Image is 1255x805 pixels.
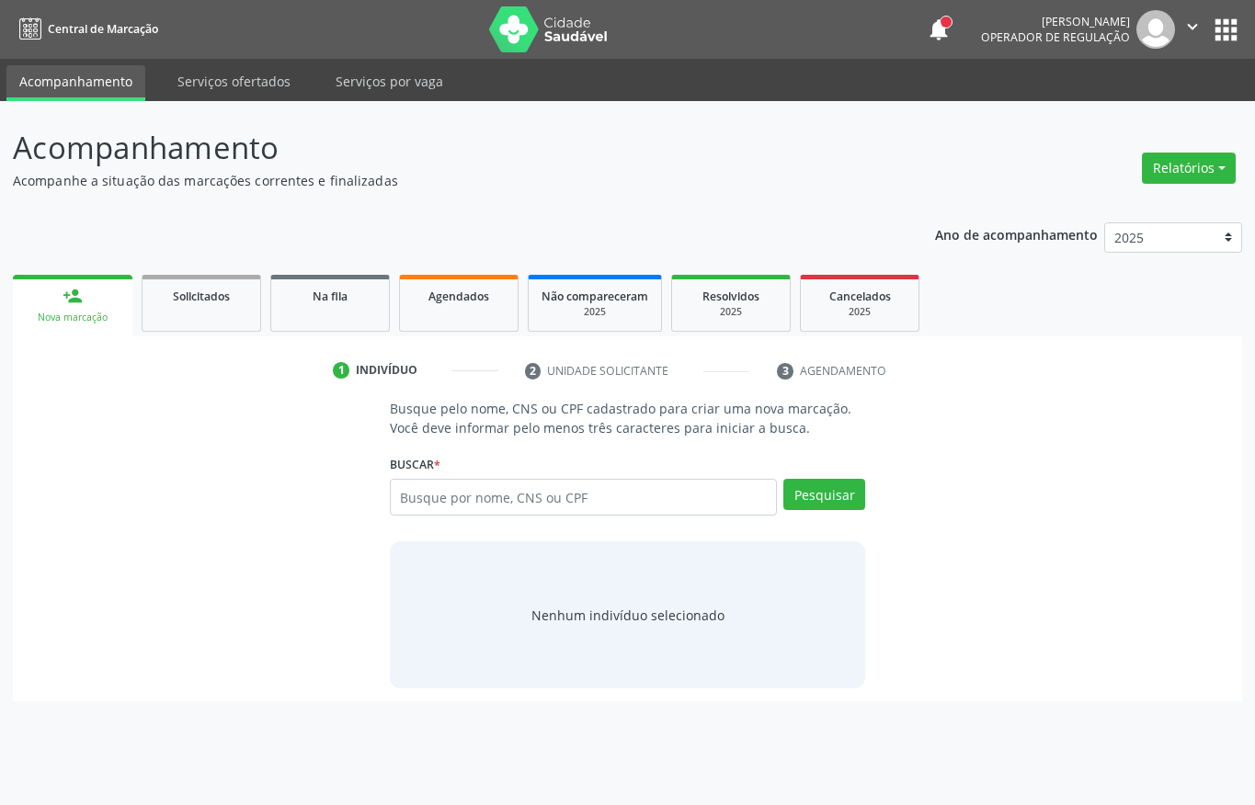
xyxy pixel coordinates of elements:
i:  [1182,17,1203,37]
div: Nova marcação [26,311,120,324]
p: Ano de acompanhamento [935,222,1098,245]
div: 2025 [685,305,777,319]
a: Acompanhamento [6,65,145,101]
label: Buscar [390,450,440,479]
span: Cancelados [829,289,891,304]
div: [PERSON_NAME] [981,14,1130,29]
div: 2025 [814,305,906,319]
span: Operador de regulação [981,29,1130,45]
input: Busque por nome, CNS ou CPF [390,479,777,516]
span: Central de Marcação [48,21,158,37]
button: notifications [926,17,952,42]
p: Acompanhe a situação das marcações correntes e finalizadas [13,171,873,190]
div: Nenhum indivíduo selecionado [531,606,724,625]
div: 1 [333,362,349,379]
div: 2025 [542,305,648,319]
span: Agendados [428,289,489,304]
button: Relatórios [1142,153,1236,184]
span: Na fila [313,289,348,304]
span: Resolvidos [702,289,759,304]
p: Busque pelo nome, CNS ou CPF cadastrado para criar uma nova marcação. Você deve informar pelo men... [390,399,865,437]
span: Não compareceram [542,289,648,304]
span: Solicitados [173,289,230,304]
a: Serviços por vaga [323,65,456,97]
a: Central de Marcação [13,14,158,44]
button: Pesquisar [783,479,865,510]
img: img [1136,10,1175,49]
button:  [1175,10,1210,49]
div: Indivíduo [356,362,417,379]
button: apps [1210,14,1242,46]
p: Acompanhamento [13,125,873,171]
div: person_add [63,286,83,306]
a: Serviços ofertados [165,65,303,97]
